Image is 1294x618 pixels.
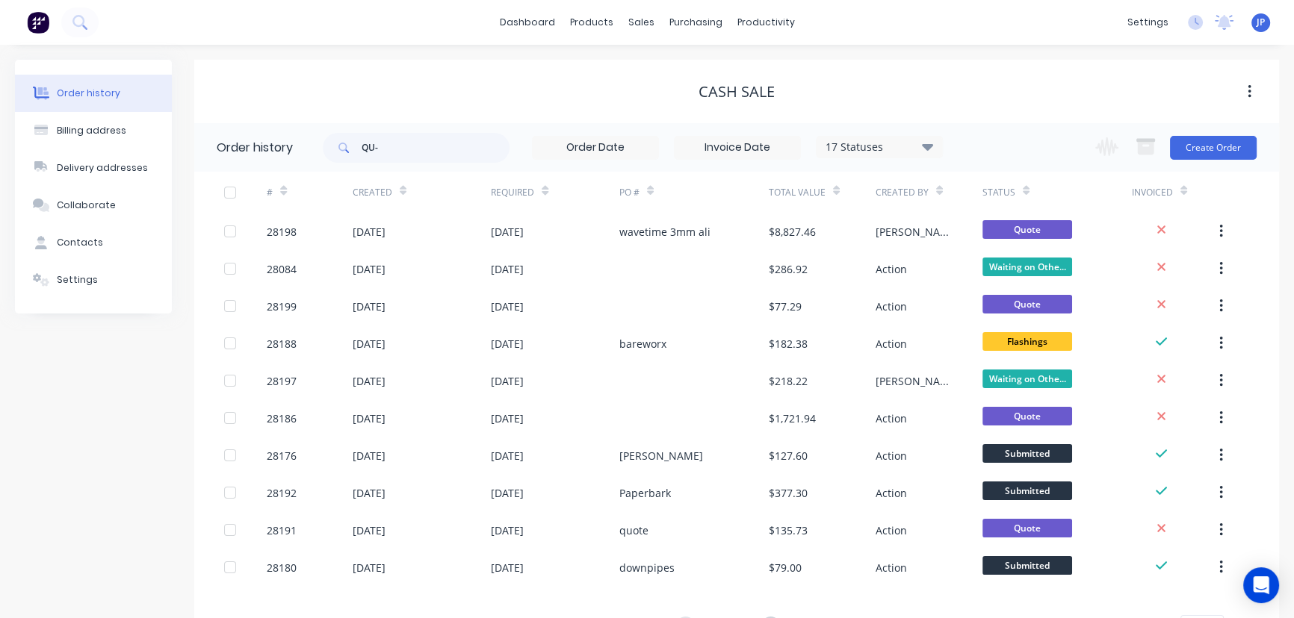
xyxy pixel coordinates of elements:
div: $182.38 [769,336,808,352]
div: [DATE] [491,336,524,352]
div: [DATE] [491,485,524,501]
span: Submitted [982,481,1072,500]
div: $79.00 [769,560,802,575]
button: Collaborate [15,187,172,224]
div: Total Value [769,186,826,199]
div: $377.30 [769,485,808,501]
img: Factory [27,11,49,34]
div: [DATE] [353,261,386,277]
div: productivity [730,11,802,34]
div: sales [621,11,662,34]
div: settings [1120,11,1176,34]
a: dashboard [492,11,563,34]
span: Quote [982,220,1072,239]
div: 28191 [267,522,297,538]
div: $218.22 [769,373,808,389]
div: $127.60 [769,448,808,463]
button: Contacts [15,224,172,261]
button: Billing address [15,112,172,149]
div: Created [353,172,492,213]
div: [DATE] [353,224,386,240]
button: Order history [15,75,172,112]
div: 28084 [267,261,297,277]
div: [DATE] [353,411,386,426]
div: $77.29 [769,299,802,314]
div: 28188 [267,336,297,352]
div: 17 Statuses [817,139,942,155]
div: 28198 [267,224,297,240]
div: 28199 [267,299,297,314]
div: bareworx [619,336,666,352]
div: Contacts [57,236,103,249]
div: Action [876,336,907,352]
div: [PERSON_NAME] [619,448,703,463]
div: 28180 [267,560,297,575]
div: 28192 [267,485,297,501]
div: Status [982,172,1132,213]
div: products [563,11,621,34]
div: [DATE] [353,336,386,352]
div: [DATE] [491,299,524,314]
div: Invoiced [1132,172,1217,213]
div: [DATE] [491,560,524,575]
div: 28176 [267,448,297,463]
div: Status [982,186,1015,199]
div: [DATE] [491,411,524,426]
div: [DATE] [353,560,386,575]
div: Open Intercom Messenger [1243,567,1279,603]
span: Waiting on Othe... [982,257,1072,276]
div: $8,827.46 [769,224,816,240]
div: Required [491,172,619,213]
div: wavetime 3mm ali [619,224,711,240]
div: Created By [876,172,982,213]
div: Action [876,560,907,575]
div: $135.73 [769,522,808,538]
div: [DATE] [353,448,386,463]
div: Created By [876,186,929,199]
div: [DATE] [353,522,386,538]
div: downpipes [619,560,675,575]
span: Quote [982,295,1072,313]
div: 28197 [267,373,297,389]
div: Required [491,186,534,199]
button: Settings [15,261,172,299]
span: Quote [982,407,1072,425]
div: CASH SALE [699,83,775,101]
div: [DATE] [491,224,524,240]
div: [DATE] [353,373,386,389]
div: Total Value [769,172,876,213]
div: Action [876,485,907,501]
span: Submitted [982,444,1072,463]
div: [PERSON_NAME] [876,224,953,240]
div: [DATE] [491,522,524,538]
button: Create Order [1170,136,1257,160]
div: 28186 [267,411,297,426]
div: Invoiced [1132,186,1173,199]
span: Waiting on Othe... [982,369,1072,388]
div: Order history [57,87,120,100]
div: quote [619,522,648,538]
div: [DATE] [491,373,524,389]
div: # [267,186,273,199]
div: Created [353,186,392,199]
div: [DATE] [491,448,524,463]
div: [DATE] [353,299,386,314]
div: Action [876,299,907,314]
div: [DATE] [353,485,386,501]
div: Action [876,261,907,277]
span: JP [1257,16,1265,29]
button: Delivery addresses [15,149,172,187]
div: Billing address [57,124,126,137]
div: Action [876,411,907,426]
input: Search... [362,133,510,163]
span: Quote [982,519,1072,537]
input: Invoice Date [675,137,800,159]
span: Flashings [982,332,1072,351]
div: # [267,172,352,213]
div: Action [876,448,907,463]
div: [PERSON_NAME] [876,373,953,389]
div: [DATE] [491,261,524,277]
div: $286.92 [769,261,808,277]
div: Collaborate [57,199,116,212]
input: Order Date [533,137,658,159]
